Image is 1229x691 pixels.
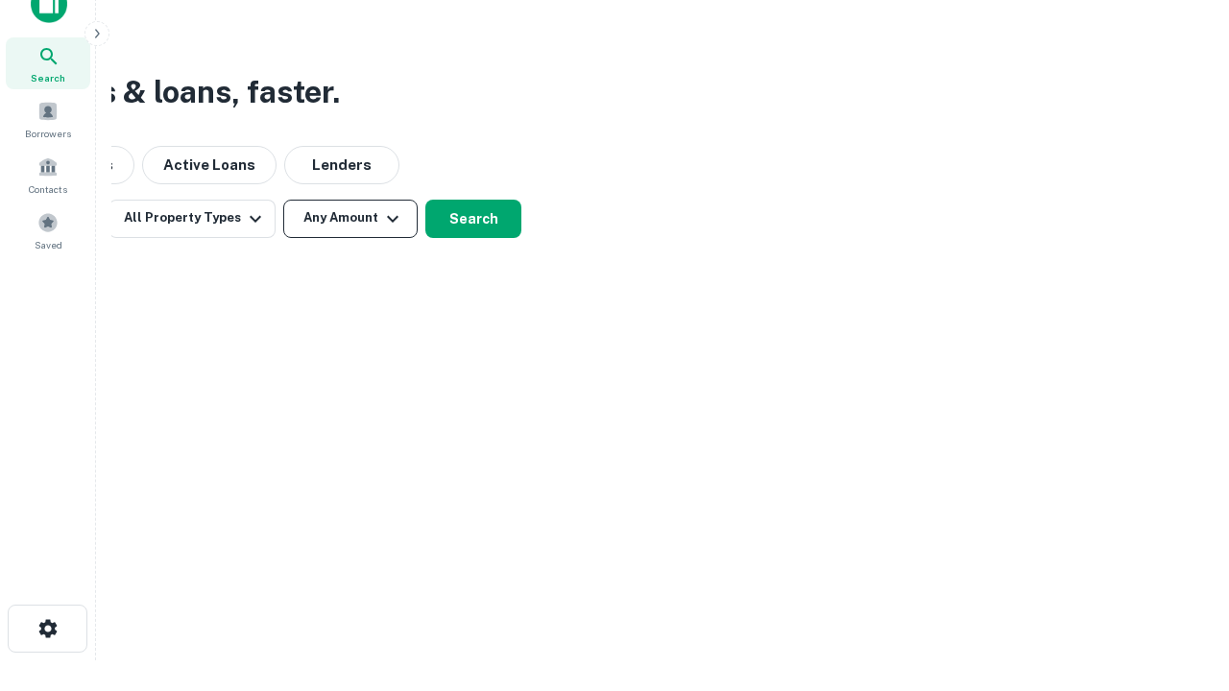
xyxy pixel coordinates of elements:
[31,70,65,85] span: Search
[142,146,277,184] button: Active Loans
[425,200,521,238] button: Search
[283,200,418,238] button: Any Amount
[6,93,90,145] a: Borrowers
[108,200,276,238] button: All Property Types
[6,204,90,256] a: Saved
[1133,537,1229,630] iframe: Chat Widget
[35,237,62,252] span: Saved
[29,181,67,197] span: Contacts
[25,126,71,141] span: Borrowers
[6,149,90,201] a: Contacts
[284,146,399,184] button: Lenders
[6,37,90,89] a: Search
